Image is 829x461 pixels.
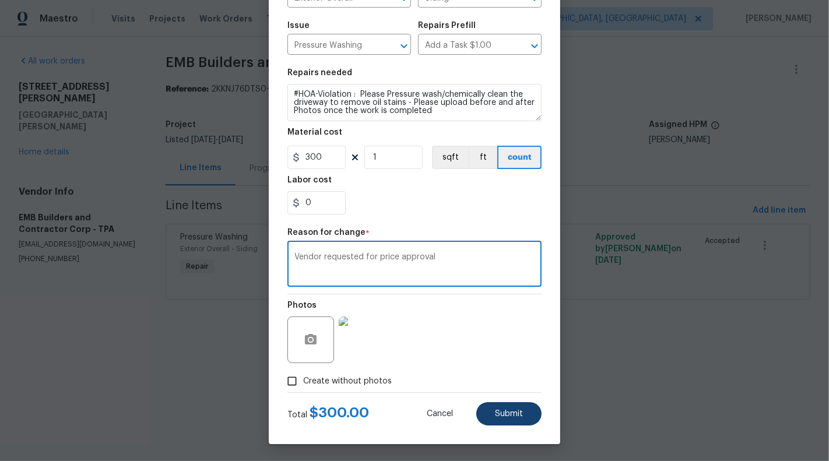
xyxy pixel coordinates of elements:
[310,406,369,420] span: $ 300.00
[287,69,352,77] h5: Repairs needed
[476,402,542,425] button: Submit
[418,22,476,30] h5: Repairs Prefill
[432,146,468,169] button: sqft
[287,22,310,30] h5: Issue
[396,38,412,54] button: Open
[287,84,542,121] textarea: #HOA-Violation : Please Pressure wash/chemically clean the driveway to remove oil stains - Please...
[294,253,535,277] textarea: Vendor requested for price approval
[526,38,543,54] button: Open
[468,146,497,169] button: ft
[408,402,472,425] button: Cancel
[287,301,317,309] h5: Photos
[495,410,523,418] span: Submit
[427,410,453,418] span: Cancel
[303,375,392,388] span: Create without photos
[287,228,366,237] h5: Reason for change
[287,128,342,136] h5: Material cost
[287,407,369,421] div: Total
[287,176,332,184] h5: Labor cost
[497,146,542,169] button: count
